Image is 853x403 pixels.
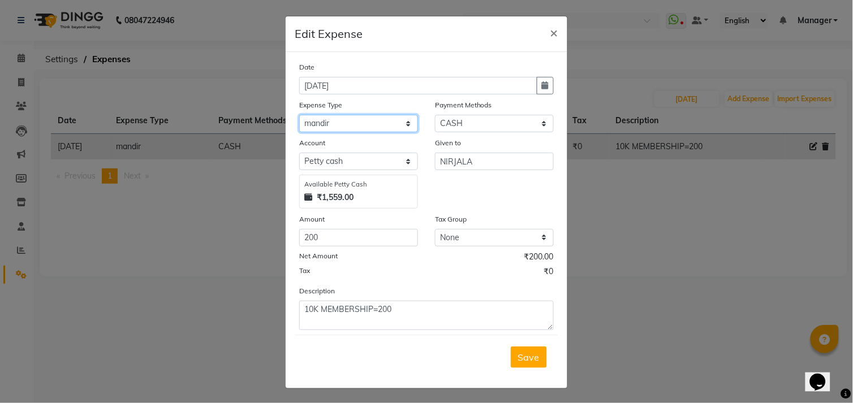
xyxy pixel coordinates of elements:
label: Amount [299,214,325,224]
span: × [550,24,558,41]
label: Expense Type [299,100,342,110]
input: Amount [299,229,418,246]
div: Available Petty Cash [304,180,413,189]
span: ₹200.00 [524,251,554,266]
label: Tax [299,266,310,276]
label: Net Amount [299,251,338,261]
span: ₹0 [544,266,554,280]
label: Description [299,286,335,296]
input: Given to [435,153,554,170]
button: Close [541,16,567,48]
iframe: chat widget [805,358,842,392]
strong: ₹1,559.00 [317,192,354,203]
h5: Edit Expense [295,25,363,42]
label: Payment Methods [435,100,492,110]
button: Save [511,346,547,368]
label: Date [299,62,315,72]
label: Tax Group [435,214,467,224]
label: Account [299,138,325,148]
label: Given to [435,138,461,148]
span: Save [518,352,540,363]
